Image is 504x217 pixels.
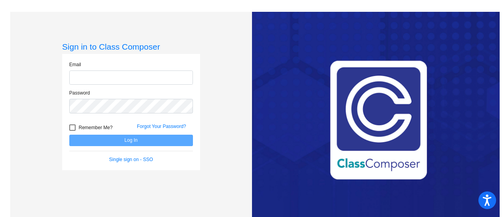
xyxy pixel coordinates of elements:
[137,124,186,129] a: Forgot Your Password?
[69,61,81,68] label: Email
[69,89,90,96] label: Password
[79,123,113,132] span: Remember Me?
[69,135,193,146] button: Log In
[62,42,200,52] h3: Sign in to Class Composer
[109,157,153,162] a: Single sign on - SSO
